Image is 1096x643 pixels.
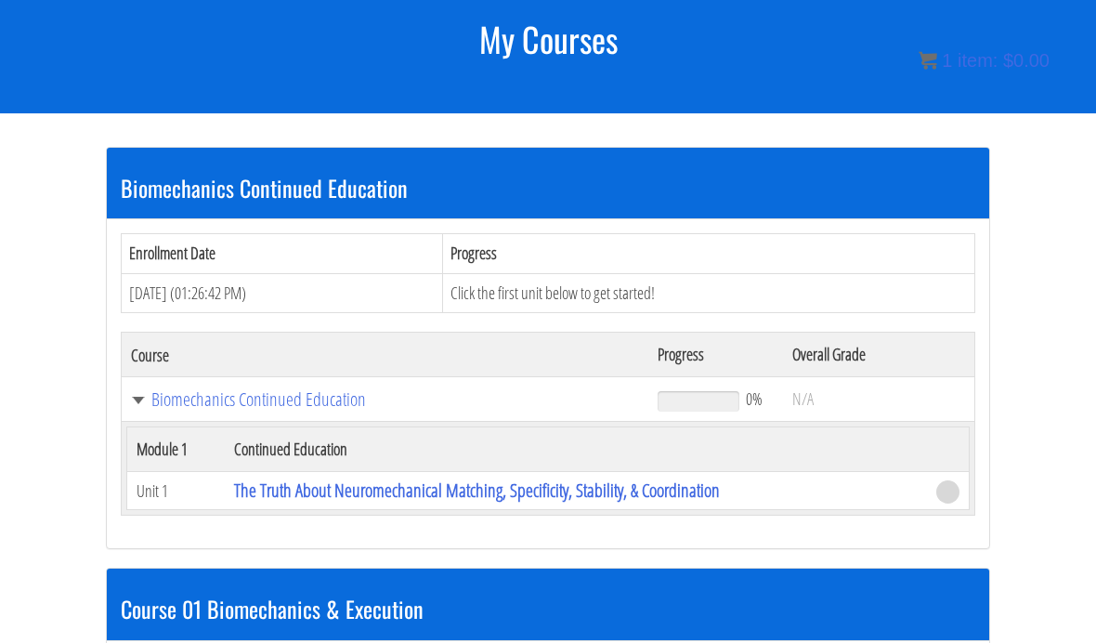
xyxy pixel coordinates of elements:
th: Progress [648,333,783,377]
a: Biomechanics Continued Education [131,390,639,409]
th: Overall Grade [783,333,974,377]
a: The Truth About Neuromechanical Matching, Specificity, Stability, & Coordination [234,478,720,503]
a: 1 item: $0.00 [919,50,1050,71]
td: N/A [783,377,974,422]
span: 0% [746,388,763,409]
th: Module 1 [127,427,225,472]
th: Course [122,333,648,377]
th: Enrollment Date [122,233,443,273]
td: Click the first unit below to get started! [442,273,974,313]
h3: Biomechanics Continued Education [121,176,975,200]
th: Continued Education [225,427,927,472]
h3: Course 01 Biomechanics & Execution [121,597,975,621]
bdi: 0.00 [1003,50,1050,71]
span: $ [1003,50,1013,71]
th: Progress [442,233,974,273]
span: item: [958,50,998,71]
img: icon11.png [919,51,937,70]
td: [DATE] (01:26:42 PM) [122,273,443,313]
td: Unit 1 [127,472,225,510]
span: 1 [942,50,952,71]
